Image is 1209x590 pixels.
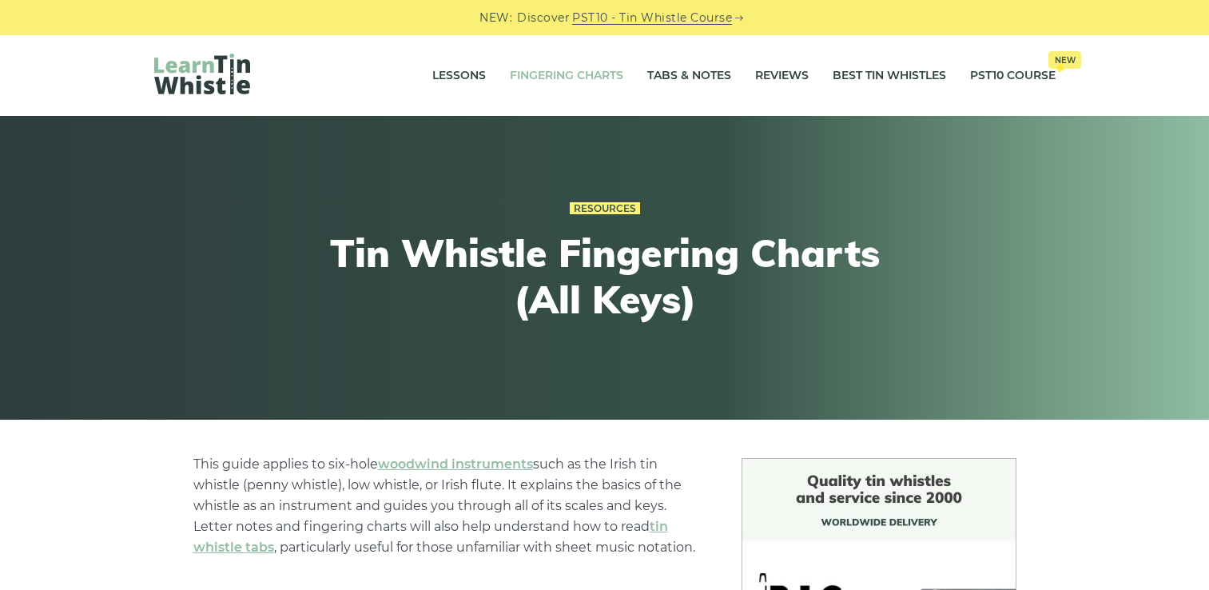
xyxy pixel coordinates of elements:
a: Best Tin Whistles [833,56,946,96]
a: PST10 CourseNew [970,56,1056,96]
h1: Tin Whistle Fingering Charts (All Keys) [311,230,899,322]
span: New [1048,51,1081,69]
img: LearnTinWhistle.com [154,54,250,94]
a: Tabs & Notes [647,56,731,96]
a: Fingering Charts [510,56,623,96]
a: Reviews [755,56,809,96]
a: woodwind instruments [378,456,533,472]
p: This guide applies to six-hole such as the Irish tin whistle (penny whistle), low whistle, or Iri... [193,454,703,558]
a: Lessons [432,56,486,96]
a: Resources [570,202,640,215]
